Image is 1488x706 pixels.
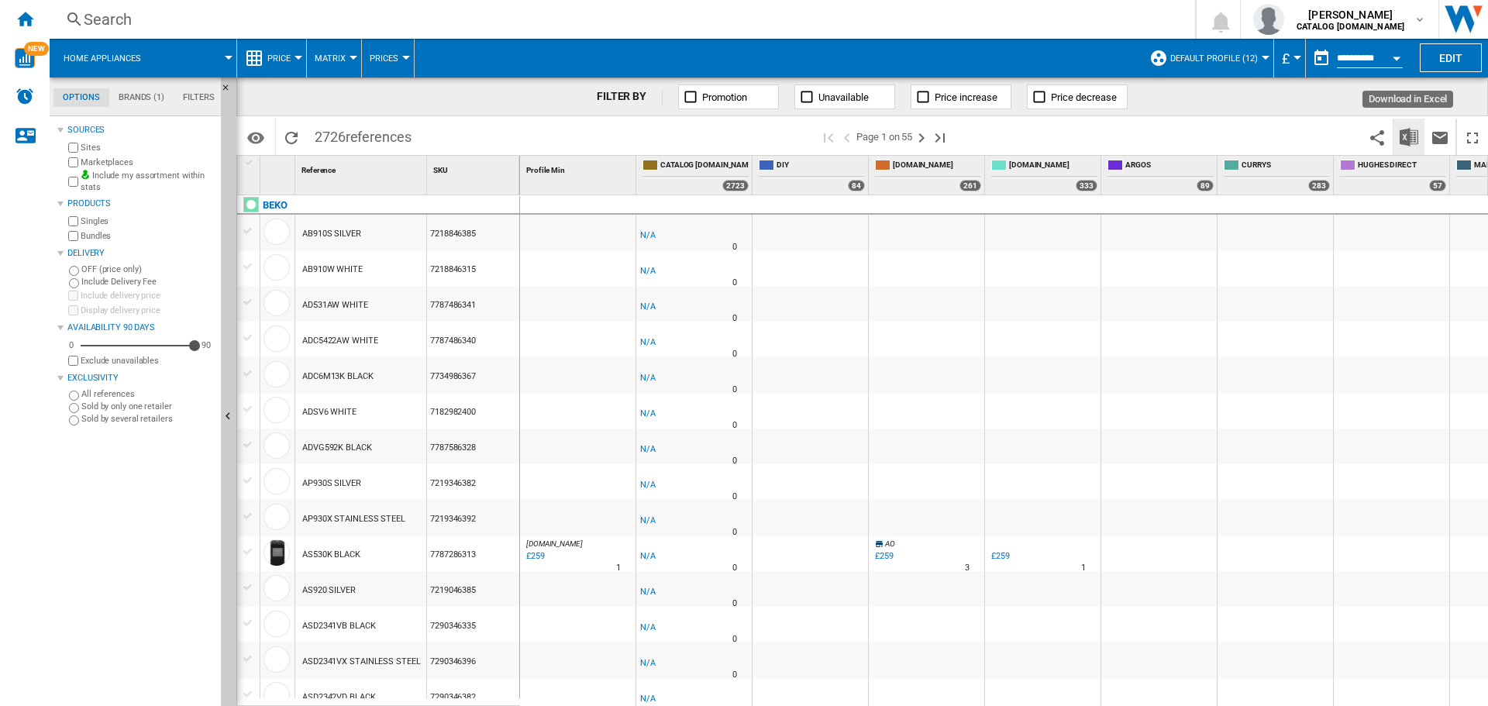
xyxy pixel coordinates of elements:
[302,430,372,466] div: ADVG592K BLACK
[640,584,656,600] div: N/A
[893,160,981,173] span: [DOMAIN_NAME]
[69,391,79,401] input: All references
[794,84,895,109] button: Unavailable
[777,160,865,173] span: DIY
[1242,160,1330,173] span: CURRYS
[989,549,1010,564] div: £259
[370,53,398,64] span: Prices
[221,77,239,105] button: Hide
[872,156,984,195] div: [DOMAIN_NAME] 261 offers sold by AMAZON.CO.UK
[81,355,215,367] label: Exclude unavailables
[526,166,565,174] span: Profile Min
[69,415,79,425] input: Sold by several retailers
[68,291,78,301] input: Include delivery price
[315,39,353,77] button: Matrix
[1400,128,1418,146] img: excel-24x24.png
[15,48,35,68] img: wise-card.svg
[84,9,1155,30] div: Search
[1051,91,1117,103] span: Price decrease
[1297,22,1404,32] b: CATALOG [DOMAIN_NAME]
[1197,180,1214,191] div: 89 offers sold by ARGOS
[1221,156,1333,195] div: CURRYS 283 offers sold by CURRYS
[302,573,356,608] div: AS920 SILVER
[991,551,1010,561] div: £259
[433,166,448,174] span: SKU
[819,119,838,155] button: First page
[427,536,519,571] div: 7787286313
[523,156,635,180] div: Profile Min Sort None
[430,156,519,180] div: Sort None
[640,335,656,350] div: N/A
[1282,50,1290,67] span: £
[1297,7,1404,22] span: [PERSON_NAME]
[67,198,215,210] div: Products
[302,394,356,430] div: ADSV6 WHITE
[81,388,215,400] label: All references
[427,571,519,607] div: 7219046385
[732,239,737,255] div: Delivery Time : 0 day
[198,339,215,351] div: 90
[640,228,656,243] div: N/A
[69,266,79,276] input: OFF (price only)
[1424,119,1455,155] button: Send this report by email
[81,338,195,353] md-slider: Availability
[616,560,621,576] div: Delivery Time : 1 day
[370,39,406,77] button: Prices
[1457,119,1488,155] button: Maximize
[640,442,656,457] div: N/A
[68,231,78,241] input: Bundles
[597,89,663,105] div: FILTER BY
[732,346,737,362] div: Delivery Time : 0 day
[1104,156,1217,195] div: ARGOS 89 offers sold by ARGOS
[640,263,656,279] div: N/A
[732,632,737,647] div: Delivery Time : 0 day
[64,53,141,64] span: Home appliances
[1429,180,1446,191] div: 57 offers sold by HUGHES DIRECT
[732,596,737,611] div: Delivery Time : 0 day
[885,539,895,548] span: AO
[427,500,519,536] div: 7219346392
[732,489,737,505] div: Delivery Time : 0 day
[640,513,656,529] div: N/A
[81,170,90,179] img: mysite-bg-18x18.png
[298,156,426,180] div: Sort None
[263,156,294,180] div: Sort None
[1076,180,1097,191] div: 333 offers sold by AO.COM
[1362,119,1393,155] button: Share this bookmark with others
[81,413,215,425] label: Sold by several retailers
[267,39,298,77] button: Price
[427,286,519,322] div: 7787486341
[276,119,307,155] button: Reload
[302,537,360,573] div: AS530K BLACK
[732,418,737,433] div: Delivery Time : 0 day
[856,119,912,155] span: Page 1 on 55
[427,642,519,678] div: 7290346396
[68,172,78,191] input: Include my assortment within stats
[1274,39,1306,77] md-menu: Currency
[702,91,747,103] span: Promotion
[838,119,856,155] button: >Previous page
[302,216,361,252] div: AB910S SILVER
[1253,4,1284,35] img: profile.jpg
[523,156,635,180] div: Sort None
[430,156,519,180] div: SKU Sort None
[818,91,869,103] span: Unavailable
[1170,39,1266,77] button: Default profile (12)
[732,667,737,683] div: Delivery Time : 0 day
[427,357,519,393] div: 7734986367
[640,406,656,422] div: N/A
[640,299,656,315] div: N/A
[911,84,1011,109] button: Price increase
[1282,39,1297,77] button: £
[1358,160,1446,173] span: HUGHES DIRECT
[732,560,737,576] div: Delivery Time : 0 day
[639,156,752,195] div: CATALOG [DOMAIN_NAME] 2723 offers sold by CATALOG BEKO.UK
[1308,180,1330,191] div: 283 offers sold by CURRYS
[640,549,656,564] div: N/A
[67,124,215,136] div: Sources
[302,501,405,537] div: AP930X STAINLESS STEEL
[965,560,970,576] div: Delivery Time : 3 days
[302,608,376,644] div: ASD2341VB BLACK
[81,170,215,194] label: Include my assortment within stats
